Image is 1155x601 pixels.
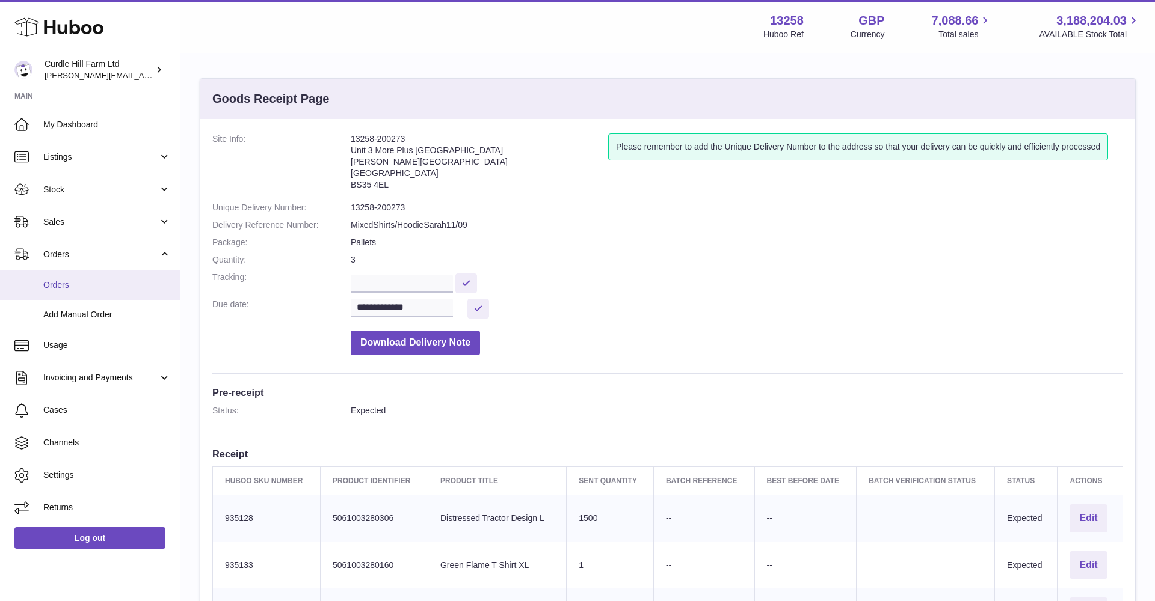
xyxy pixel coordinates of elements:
[212,91,330,107] h3: Goods Receipt Page
[212,405,351,416] dt: Status:
[351,405,1123,416] dd: Expected
[212,133,351,196] dt: Site Info:
[212,447,1123,460] h3: Receipt
[428,495,566,542] td: Distressed Tractor Design L
[351,202,1123,213] dd: 13258-200273
[428,466,566,495] th: Product title
[754,542,857,588] td: --
[14,61,32,79] img: charlotte@diddlysquatfarmshop.com
[857,466,995,495] th: Batch Verification Status
[43,119,171,130] span: My Dashboard
[608,133,1108,160] div: Please remember to add the Unique Delivery Number to the address so that your delivery can be qui...
[763,29,804,40] div: Huboo Ref
[653,542,754,588] td: --
[212,386,1123,399] h3: Pre-receipt
[858,13,884,29] strong: GBP
[351,219,1123,231] dd: MixedShirts/HoodieSarah11/09
[213,542,321,588] td: 935133
[1039,13,1141,40] a: 3,188,204.03 AVAILABLE Stock Total
[43,279,171,291] span: Orders
[351,331,480,355] button: Download Delivery Note
[567,495,654,542] td: 1500
[43,372,158,383] span: Invoicing and Payments
[43,184,158,195] span: Stock
[213,495,321,542] td: 935128
[770,13,804,29] strong: 13258
[45,58,153,81] div: Curdle Hill Farm Ltd
[43,151,158,163] span: Listings
[351,133,608,196] address: 13258-200273 Unit 3 More Plus [GEOGRAPHIC_DATA] [PERSON_NAME][GEOGRAPHIC_DATA] [GEOGRAPHIC_DATA] ...
[43,469,171,481] span: Settings
[653,466,754,495] th: Batch Reference
[43,249,158,260] span: Orders
[851,29,885,40] div: Currency
[351,237,1123,248] dd: Pallets
[212,299,351,319] dt: Due date:
[1070,551,1107,579] button: Edit
[995,466,1058,495] th: Status
[351,254,1123,266] dd: 3
[995,542,1058,588] td: Expected
[212,272,351,293] dt: Tracking:
[43,502,171,513] span: Returns
[43,216,158,228] span: Sales
[754,495,857,542] td: --
[938,29,992,40] span: Total sales
[1056,13,1127,29] span: 3,188,204.03
[932,13,979,29] span: 7,088.66
[43,437,171,448] span: Channels
[43,309,171,320] span: Add Manual Order
[1039,29,1141,40] span: AVAILABLE Stock Total
[754,466,857,495] th: Best Before Date
[428,542,566,588] td: Green Flame T Shirt XL
[320,542,428,588] td: 5061003280160
[932,13,993,40] a: 7,088.66 Total sales
[45,70,241,80] span: [PERSON_NAME][EMAIL_ADDRESS][DOMAIN_NAME]
[567,466,654,495] th: Sent Quantity
[653,495,754,542] td: --
[1070,504,1107,532] button: Edit
[1058,466,1123,495] th: Actions
[567,542,654,588] td: 1
[14,527,165,549] a: Log out
[43,340,171,351] span: Usage
[995,495,1058,542] td: Expected
[212,219,351,231] dt: Delivery Reference Number:
[212,237,351,248] dt: Package:
[212,202,351,213] dt: Unique Delivery Number:
[213,466,321,495] th: Huboo SKU Number
[212,254,351,266] dt: Quantity:
[43,404,171,416] span: Cases
[320,495,428,542] td: 5061003280306
[320,466,428,495] th: Product Identifier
